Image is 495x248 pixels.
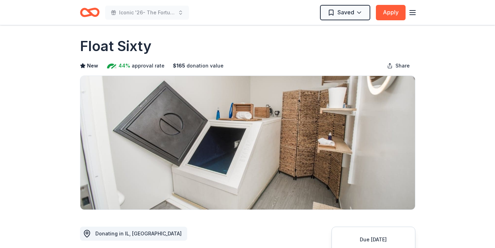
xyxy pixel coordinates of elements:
[80,4,100,21] a: Home
[381,59,415,73] button: Share
[118,62,130,70] span: 44%
[105,6,189,20] button: Iconic '26- The Fortune Academy Presents the Roaring 20's
[376,5,406,20] button: Apply
[395,62,410,70] span: Share
[132,62,165,70] span: approval rate
[119,8,175,17] span: Iconic '26- The Fortune Academy Presents the Roaring 20's
[187,62,224,70] span: donation value
[80,76,415,210] img: Image for Float Sixty
[80,36,152,56] h1: Float Sixty
[337,8,354,17] span: Saved
[87,62,98,70] span: New
[320,5,370,20] button: Saved
[95,231,182,236] span: Donating in IL, [GEOGRAPHIC_DATA]
[340,235,407,244] div: Due [DATE]
[173,62,185,70] span: $ 165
